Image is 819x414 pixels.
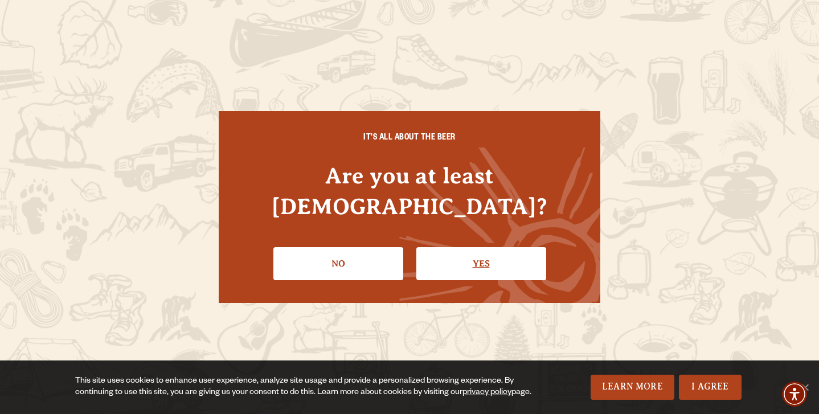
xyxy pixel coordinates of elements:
[241,134,578,144] h6: IT'S ALL ABOUT THE BEER
[679,375,742,400] a: I Agree
[75,376,533,399] div: This site uses cookies to enhance user experience, analyze site usage and provide a personalized ...
[241,161,578,221] h4: Are you at least [DEMOGRAPHIC_DATA]?
[462,388,511,397] a: privacy policy
[591,375,674,400] a: Learn More
[416,247,546,280] a: Confirm I'm 21 or older
[782,382,807,407] div: Accessibility Menu
[273,247,403,280] a: No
